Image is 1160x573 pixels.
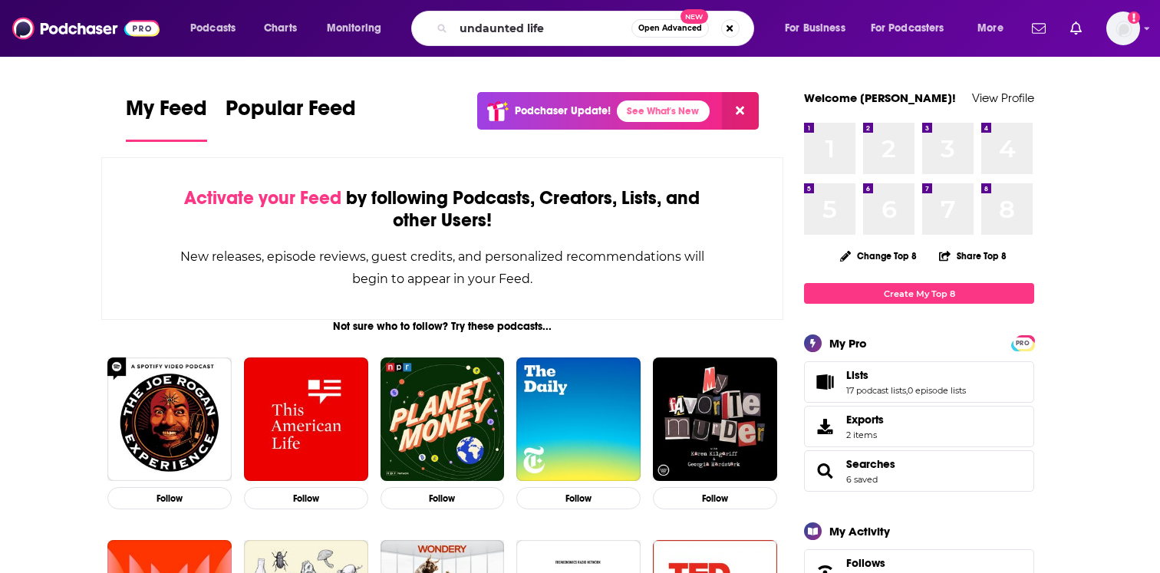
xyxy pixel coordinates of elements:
[617,100,710,122] a: See What's New
[244,487,368,509] button: Follow
[264,18,297,39] span: Charts
[681,9,708,24] span: New
[846,368,966,382] a: Lists
[829,336,867,351] div: My Pro
[908,385,966,396] a: 0 episode lists
[977,18,1003,39] span: More
[653,357,777,482] img: My Favorite Murder with Karen Kilgariff and Georgia Hardstark
[226,95,356,130] span: Popular Feed
[1013,338,1032,349] span: PRO
[107,357,232,482] img: The Joe Rogan Experience
[184,186,341,209] span: Activate your Feed
[861,16,967,41] button: open menu
[179,245,706,290] div: New releases, episode reviews, guest credits, and personalized recommendations will begin to appe...
[1106,12,1140,45] button: Show profile menu
[804,361,1034,403] span: Lists
[126,95,207,130] span: My Feed
[846,556,885,570] span: Follows
[846,413,884,426] span: Exports
[804,283,1034,304] a: Create My Top 8
[244,357,368,482] img: This American Life
[809,416,840,437] span: Exports
[972,91,1034,105] a: View Profile
[846,368,868,382] span: Lists
[381,357,505,482] img: Planet Money
[516,487,641,509] button: Follow
[967,16,1023,41] button: open menu
[126,95,207,142] a: My Feed
[1128,12,1140,24] svg: Email not verified
[516,357,641,482] img: The Daily
[1013,337,1032,348] a: PRO
[829,524,890,538] div: My Activity
[453,16,631,41] input: Search podcasts, credits, & more...
[809,371,840,393] a: Lists
[381,487,505,509] button: Follow
[846,474,878,485] a: 6 saved
[846,385,906,396] a: 17 podcast lists
[871,18,944,39] span: For Podcasters
[846,457,895,471] a: Searches
[804,91,956,105] a: Welcome [PERSON_NAME]!
[226,95,356,142] a: Popular Feed
[1026,15,1052,41] a: Show notifications dropdown
[831,246,926,265] button: Change Top 8
[846,556,987,570] a: Follows
[190,18,236,39] span: Podcasts
[180,16,255,41] button: open menu
[515,104,611,117] p: Podchaser Update!
[101,320,783,333] div: Not sure who to follow? Try these podcasts...
[809,460,840,482] a: Searches
[12,14,160,43] img: Podchaser - Follow, Share and Rate Podcasts
[1106,12,1140,45] span: Logged in as EllaRoseMurphy
[846,430,884,440] span: 2 items
[179,187,706,232] div: by following Podcasts, Creators, Lists, and other Users!
[107,487,232,509] button: Follow
[774,16,865,41] button: open menu
[254,16,306,41] a: Charts
[938,241,1007,271] button: Share Top 8
[1106,12,1140,45] img: User Profile
[316,16,401,41] button: open menu
[327,18,381,39] span: Monitoring
[804,406,1034,447] a: Exports
[426,11,769,46] div: Search podcasts, credits, & more...
[785,18,845,39] span: For Business
[804,450,1034,492] span: Searches
[638,25,702,32] span: Open Advanced
[653,487,777,509] button: Follow
[906,385,908,396] span: ,
[631,19,709,38] button: Open AdvancedNew
[1064,15,1088,41] a: Show notifications dropdown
